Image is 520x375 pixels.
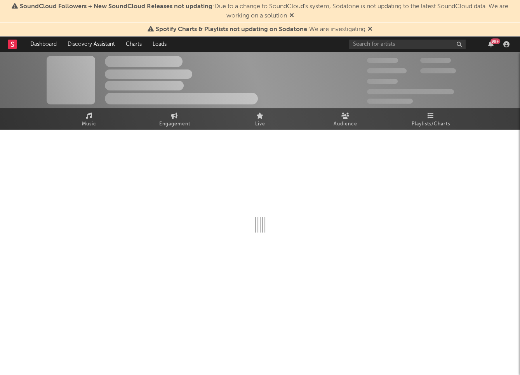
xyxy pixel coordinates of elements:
[20,3,508,19] span: : Due to a change to SoundCloud's system, Sodatone is not updating to the latest SoundCloud data....
[420,68,456,73] span: 1,000,000
[367,99,413,104] span: Jump Score: 85.0
[255,120,265,129] span: Live
[420,58,451,63] span: 100,000
[120,36,147,52] a: Charts
[156,26,365,33] span: : We are investigating
[367,89,454,94] span: 50,000,000 Monthly Listeners
[488,41,494,47] button: 99+
[334,120,357,129] span: Audience
[367,79,398,84] span: 100,000
[82,120,96,129] span: Music
[25,36,62,52] a: Dashboard
[217,108,303,130] a: Live
[132,108,217,130] a: Engagement
[412,120,450,129] span: Playlists/Charts
[368,26,372,33] span: Dismiss
[159,120,190,129] span: Engagement
[47,108,132,130] a: Music
[156,26,307,33] span: Spotify Charts & Playlists not updating on Sodatone
[62,36,120,52] a: Discovery Assistant
[367,68,407,73] span: 50,000,000
[20,3,212,10] span: SoundCloud Followers + New SoundCloud Releases not updating
[349,40,466,49] input: Search for artists
[303,108,388,130] a: Audience
[388,108,474,130] a: Playlists/Charts
[289,13,294,19] span: Dismiss
[490,38,500,44] div: 99 +
[367,58,398,63] span: 300,000
[147,36,172,52] a: Leads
